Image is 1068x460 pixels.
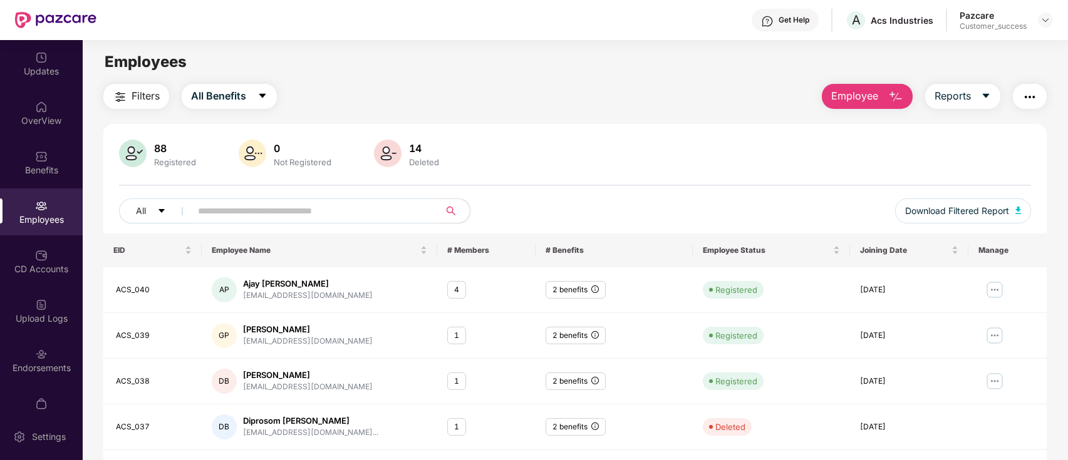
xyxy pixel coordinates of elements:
div: 2 benefits [546,372,606,391]
span: info-circle [591,331,599,339]
span: Employee Status [703,245,831,255]
span: Reports [935,88,971,104]
div: DB [212,369,237,394]
span: info-circle [591,377,599,384]
div: Registered [715,329,757,342]
img: svg+xml;base64,PHN2ZyBpZD0iSG9tZSIgeG1sbnM9Imh0dHA6Ly93d3cudzMub3JnLzIwMDAvc3ZnIiB3aWR0aD0iMjAiIG... [35,101,48,113]
span: info-circle [591,285,599,293]
div: Pazcare [960,9,1027,21]
div: 0 [271,142,334,155]
div: [EMAIL_ADDRESS][DOMAIN_NAME] [243,290,373,302]
img: svg+xml;base64,PHN2ZyB4bWxucz0iaHR0cDovL3d3dy53My5vcmcvMjAwMC9zdmciIHhtbG5zOnhsaW5rPSJodHRwOi8vd3... [374,140,402,167]
img: svg+xml;base64,PHN2ZyBpZD0iRW5kb3JzZW1lbnRzIiB4bWxucz0iaHR0cDovL3d3dy53My5vcmcvMjAwMC9zdmciIHdpZH... [35,348,48,360]
div: Get Help [779,15,809,25]
div: 1 [447,372,466,391]
img: svg+xml;base64,PHN2ZyB4bWxucz0iaHR0cDovL3d3dy53My5vcmcvMjAwMC9zdmciIHhtbG5zOnhsaW5rPSJodHRwOi8vd3... [119,140,147,167]
div: [DATE] [860,376,958,387]
span: Employees [105,53,187,71]
div: ACS_040 [116,284,192,296]
span: caret-down [257,91,267,102]
img: svg+xml;base64,PHN2ZyBpZD0iSGVscC0zMngzMiIgeG1sbnM9Imh0dHA6Ly93d3cudzMub3JnLzIwMDAvc3ZnIiB3aWR0aD... [761,15,774,28]
span: Employee [831,88,878,104]
img: svg+xml;base64,PHN2ZyB4bWxucz0iaHR0cDovL3d3dy53My5vcmcvMjAwMC9zdmciIHhtbG5zOnhsaW5rPSJodHRwOi8vd3... [1015,207,1022,214]
div: 2 benefits [546,327,606,345]
span: Download Filtered Report [905,204,1009,218]
div: 1 [447,418,466,436]
th: EID [103,233,202,267]
img: svg+xml;base64,PHN2ZyB4bWxucz0iaHR0cDovL3d3dy53My5vcmcvMjAwMC9zdmciIHdpZHRoPSIyNCIgaGVpZ2h0PSIyNC... [1022,89,1037,105]
img: svg+xml;base64,PHN2ZyBpZD0iU2V0dGluZy0yMHgyMCIgeG1sbnM9Imh0dHA6Ly93d3cudzMub3JnLzIwMDAvc3ZnIiB3aW... [13,431,26,443]
th: # Members [437,233,536,267]
div: [DATE] [860,330,958,342]
img: manageButton [985,371,1005,391]
button: search [439,198,470,223]
div: 2 benefits [546,418,606,436]
span: All [136,204,146,218]
button: Employee [822,84,913,109]
div: ACS_038 [116,376,192,387]
div: DB [212,414,237,439]
div: Diprosom [PERSON_NAME] [243,415,378,427]
div: Ajay [PERSON_NAME] [243,278,373,290]
button: Download Filtered Report [895,198,1032,223]
span: caret-down [157,207,166,217]
div: Registered [715,375,757,387]
div: AP [212,277,237,302]
span: Joining Date [860,245,948,255]
div: [DATE] [860,284,958,296]
img: svg+xml;base64,PHN2ZyBpZD0iQ0RfQWNjb3VudHMiIGRhdGEtbmFtZT0iQ0QgQWNjb3VudHMiIHhtbG5zPSJodHRwOi8vd3... [35,249,48,262]
div: Registered [152,157,199,167]
img: svg+xml;base64,PHN2ZyBpZD0iTXlfT3JkZXJzIiBkYXRhLW5hbWU9Ik15IE9yZGVycyIgeG1sbnM9Imh0dHA6Ly93d3cudz... [35,397,48,410]
button: Allcaret-down [119,198,195,223]
div: 88 [152,142,199,155]
div: Customer_success [960,21,1027,31]
div: Registered [715,284,757,296]
span: caret-down [981,91,991,102]
div: [DATE] [860,421,958,433]
img: manageButton [985,325,1005,345]
div: Not Registered [271,157,334,167]
div: 2 benefits [546,281,606,299]
div: 14 [407,142,442,155]
img: svg+xml;base64,PHN2ZyB4bWxucz0iaHR0cDovL3d3dy53My5vcmcvMjAwMC9zdmciIHdpZHRoPSIyNCIgaGVpZ2h0PSIyNC... [113,89,128,105]
th: # Benefits [536,233,693,267]
span: Filters [132,88,160,104]
img: manageButton [985,280,1005,300]
div: [PERSON_NAME] [243,324,373,335]
th: Joining Date [850,233,968,267]
img: svg+xml;base64,PHN2ZyBpZD0iRHJvcGRvd24tMzJ4MzIiIHhtbG5zPSJodHRwOi8vd3d3LnczLm9yZy8yMDAwL3N2ZyIgd2... [1040,15,1050,25]
div: 1 [447,327,466,345]
div: Settings [28,431,70,443]
div: GP [212,323,237,348]
img: svg+xml;base64,PHN2ZyBpZD0iQmVuZWZpdHMiIHhtbG5zPSJodHRwOi8vd3d3LnczLm9yZy8yMDAwL3N2ZyIgd2lkdGg9Ij... [35,150,48,163]
div: 4 [447,281,466,299]
div: [EMAIL_ADDRESS][DOMAIN_NAME]... [243,427,378,439]
img: svg+xml;base64,PHN2ZyB4bWxucz0iaHR0cDovL3d3dy53My5vcmcvMjAwMC9zdmciIHhtbG5zOnhsaW5rPSJodHRwOi8vd3... [239,140,266,167]
button: Reportscaret-down [925,84,1000,109]
img: svg+xml;base64,PHN2ZyBpZD0iVXBsb2FkX0xvZ3MiIGRhdGEtbmFtZT0iVXBsb2FkIExvZ3MiIHhtbG5zPSJodHRwOi8vd3... [35,299,48,311]
div: [EMAIL_ADDRESS][DOMAIN_NAME] [243,335,373,347]
div: [EMAIL_ADDRESS][DOMAIN_NAME] [243,381,373,393]
button: All Benefitscaret-down [182,84,277,109]
img: svg+xml;base64,PHN2ZyBpZD0iVXBkYXRlZCIgeG1sbnM9Imh0dHA6Ly93d3cudzMub3JnLzIwMDAvc3ZnIiB3aWR0aD0iMj... [35,51,48,64]
div: ACS_039 [116,330,192,342]
span: A [852,13,861,28]
img: svg+xml;base64,PHN2ZyBpZD0iRW1wbG95ZWVzIiB4bWxucz0iaHR0cDovL3d3dy53My5vcmcvMjAwMC9zdmciIHdpZHRoPS... [35,200,48,212]
th: Employee Status [693,233,850,267]
div: [PERSON_NAME] [243,369,373,381]
th: Employee Name [202,233,438,267]
img: svg+xml;base64,PHN2ZyB4bWxucz0iaHR0cDovL3d3dy53My5vcmcvMjAwMC9zdmciIHhtbG5zOnhsaW5rPSJodHRwOi8vd3... [888,89,903,105]
span: search [439,206,464,216]
div: Deleted [407,157,442,167]
th: Manage [968,233,1047,267]
div: Acs Industries [871,14,933,26]
div: Deleted [715,421,745,433]
img: New Pazcare Logo [15,12,96,28]
span: Employee Name [212,245,418,255]
div: ACS_037 [116,421,192,433]
span: EID [113,245,182,255]
span: All Benefits [191,88,246,104]
button: Filters [103,84,169,109]
span: info-circle [591,422,599,430]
